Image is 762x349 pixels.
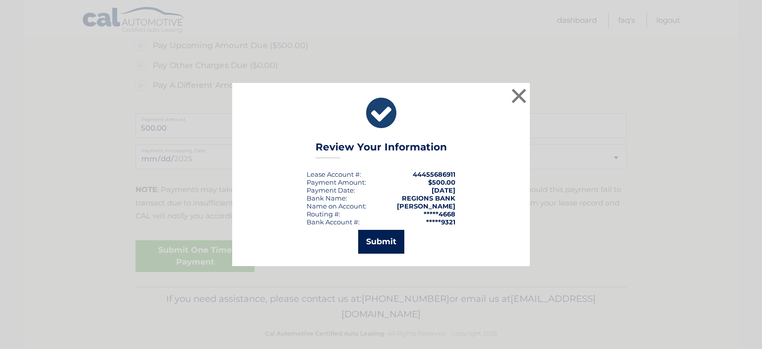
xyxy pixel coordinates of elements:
div: : [307,186,355,194]
span: Payment Date [307,186,354,194]
div: Bank Account #: [307,218,360,226]
button: Submit [358,230,404,254]
div: Routing #: [307,210,340,218]
strong: 44455686911 [413,170,455,178]
button: × [509,86,529,106]
h3: Review Your Information [316,141,447,158]
span: $500.00 [428,178,455,186]
div: Name on Account: [307,202,367,210]
span: [DATE] [432,186,455,194]
strong: [PERSON_NAME] [397,202,455,210]
div: Bank Name: [307,194,347,202]
strong: REGIONS BANK [402,194,455,202]
div: Payment Amount: [307,178,366,186]
div: Lease Account #: [307,170,361,178]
